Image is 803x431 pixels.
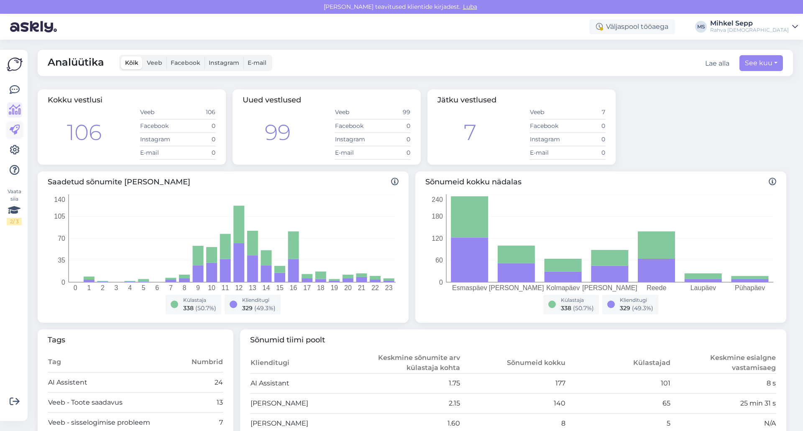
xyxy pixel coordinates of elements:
[140,106,178,119] td: Veeb
[243,95,301,105] span: Uued vestlused
[250,393,355,413] td: [PERSON_NAME]
[335,119,373,133] td: Facebook
[58,257,65,264] tspan: 35
[242,304,253,312] span: 329
[385,284,393,291] tspan: 23
[67,116,102,149] div: 106
[48,372,179,393] td: AI Assistent
[183,284,187,291] tspan: 8
[620,304,630,312] span: 329
[303,284,311,291] tspan: 17
[87,284,91,291] tspan: 1
[432,213,443,220] tspan: 180
[209,59,239,66] span: Instagram
[179,352,223,372] th: Numbrid
[235,284,243,291] tspan: 12
[155,284,159,291] tspan: 6
[195,304,216,312] span: ( 50.7 %)
[690,284,716,291] tspan: Laupäev
[183,304,194,312] span: 338
[179,372,223,393] td: 24
[710,27,789,33] div: Rahva [DEMOGRAPHIC_DATA]
[568,119,606,133] td: 0
[373,133,411,146] td: 0
[276,284,284,291] tspan: 15
[710,20,789,27] div: Mihkel Sepp
[7,218,22,225] div: 2 / 3
[371,284,379,291] tspan: 22
[178,119,216,133] td: 0
[671,373,776,393] td: 8 s
[54,213,65,220] tspan: 105
[589,19,675,34] div: Väljaspool tööaega
[101,284,105,291] tspan: 2
[61,278,65,286] tspan: 0
[48,352,179,372] th: Tag
[561,304,571,312] span: 338
[250,352,355,374] th: Klienditugi
[147,59,162,66] span: Veeb
[178,106,216,119] td: 106
[178,146,216,159] td: 0
[568,146,606,159] td: 0
[344,284,352,291] tspan: 20
[250,373,355,393] td: AI Assistant
[222,284,229,291] tspan: 11
[125,59,138,66] span: Kõik
[582,284,637,292] tspan: [PERSON_NAME]
[48,393,179,413] td: Veeb - Toote saadavus
[335,146,373,159] td: E-mail
[435,257,443,264] tspan: 60
[179,393,223,413] td: 13
[464,116,476,149] div: 7
[561,296,594,304] div: Külastaja
[452,284,487,291] tspan: Esmaspäev
[437,95,496,105] span: Jätku vestlused
[529,106,568,119] td: Veeb
[355,373,460,393] td: 1.75
[248,59,266,66] span: E-mail
[48,95,102,105] span: Kokku vestlusi
[335,106,373,119] td: Veeb
[242,296,276,304] div: Klienditugi
[171,59,200,66] span: Facebook
[489,284,544,292] tspan: [PERSON_NAME]
[140,146,178,159] td: E-mail
[529,119,568,133] td: Facebook
[705,59,729,69] button: Lae alla
[265,116,291,149] div: 99
[632,304,653,312] span: ( 49.3 %)
[249,284,256,291] tspan: 13
[355,352,460,374] th: Keskmine sõnumite arv külastaja kohta
[54,196,65,203] tspan: 140
[355,393,460,413] td: 2.15
[432,235,443,242] tspan: 120
[58,235,65,242] tspan: 70
[568,106,606,119] td: 7
[74,284,77,291] tspan: 0
[529,146,568,159] td: E-mail
[425,176,776,188] span: Sõnumeid kokku nädalas
[735,284,765,291] tspan: Pühapäev
[183,296,216,304] div: Külastaja
[140,119,178,133] td: Facebook
[178,133,216,146] td: 0
[432,196,443,203] tspan: 240
[48,55,104,71] span: Analüütika
[546,284,580,291] tspan: Kolmapäev
[196,284,200,291] tspan: 9
[460,3,480,10] span: Luba
[710,20,798,33] a: Mihkel SeppRahva [DEMOGRAPHIC_DATA]
[7,56,23,72] img: Askly Logo
[373,119,411,133] td: 0
[671,352,776,374] th: Keskmine esialgne vastamisaeg
[573,304,594,312] span: ( 50.7 %)
[373,146,411,159] td: 0
[330,284,338,291] tspan: 19
[620,296,653,304] div: Klienditugi
[647,284,666,291] tspan: Reede
[142,284,146,291] tspan: 5
[566,352,671,374] th: Külastajad
[695,21,707,33] div: MS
